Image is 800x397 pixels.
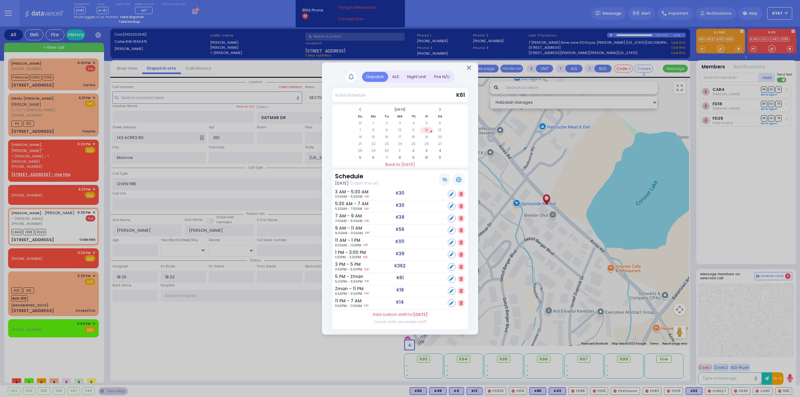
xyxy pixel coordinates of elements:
h6: Zman - 11 PM [335,286,352,291]
td: 23 [380,141,393,147]
th: Th [407,113,420,120]
h6: 7 AM - 9 AM [335,213,352,219]
td: 10 [394,127,407,133]
td: 21 [354,141,367,147]
h5: K362 [394,263,406,269]
h5: K39 [396,251,404,256]
span: K61 [456,91,465,99]
label: Add custom shift for [373,311,427,318]
td: 6 [367,155,380,161]
a: Back to [DATE] [332,161,468,168]
td: 16 [380,134,393,140]
a: Edit [363,243,368,248]
td: 31 [354,120,367,127]
div: ALS [388,72,403,82]
h5: K18 [397,287,404,293]
td: 28 [354,148,367,154]
h5: K30 [396,203,404,208]
th: We [394,113,407,120]
h6: 9 AM - 11 AM [335,226,352,231]
td: 11 [407,127,420,133]
span: [DATE] [335,180,349,186]
h6: 11 PM - 7 AM [335,298,352,304]
div: Dispatch [362,72,388,82]
th: Sa [434,113,447,120]
h5: K14 [396,300,404,305]
td: 3 [420,148,433,154]
span: Next Month [438,107,442,112]
span: 3:00AM - 5:30AM [335,194,362,199]
a: Edit [364,304,368,308]
td: 10 [420,155,433,161]
td: 5 [354,155,367,161]
td: 4 [434,148,447,154]
td: 7 [380,155,393,161]
td: 11 [434,155,447,161]
td: 8 [367,127,380,133]
a: Edit [365,194,369,199]
a: Edit [364,291,369,296]
td: 12 [420,127,433,133]
div: Active Schedule [335,92,366,98]
span: (יט אלול תשפה) [350,180,378,186]
h6: 1 PM - 3:00 PM [335,250,352,255]
td: 9 [380,127,393,133]
span: 1:00PM - 3:00PM [335,255,361,260]
h5: K101 [396,239,404,244]
th: Select Month [367,107,433,113]
label: Custom shifts are marked with [374,320,426,324]
span: Previous Month [358,107,362,112]
td: 7 [354,127,367,133]
a: Edit [364,206,369,211]
h5: K61 [397,275,404,280]
button: Close [467,65,471,71]
td: 1 [394,148,407,154]
td: 1 [367,120,380,127]
th: Tu [380,113,393,120]
td: 22 [367,141,380,147]
h5: K30 [396,191,404,196]
td: 26 [420,141,433,147]
h5: K56 [396,227,404,232]
a: Edit [363,255,367,260]
span: 9:00AM - 11:00AM [335,231,363,236]
th: Fr [420,113,433,120]
span: 3:00PM - 5:00PM [335,267,362,272]
td: 27 [434,141,447,147]
a: Edit [364,267,369,272]
td: 29 [367,148,380,154]
td: 9 [407,155,420,161]
td: 6 [434,120,447,127]
h5: K38 [396,215,404,220]
th: Su [354,113,367,120]
span: 5:30AM - 7:00AM [335,206,362,211]
span: 5:00PM - 6:55PM [335,279,362,284]
h6: 11 AM - 1 PM [335,238,352,243]
td: 3 [394,120,407,127]
a: Edit [365,279,369,284]
td: 17 [394,134,407,140]
td: 8 [394,155,407,161]
td: 5 [420,120,433,127]
td: 13 [434,127,447,133]
td: 15 [367,134,380,140]
td: 20 [434,134,447,140]
div: Fire N/U [430,72,454,82]
td: 18 [407,134,420,140]
h6: 5:30 AM - 7 AM [335,201,352,206]
td: 25 [407,141,420,147]
h6: 3 PM - 5 PM [335,262,352,267]
td: 14 [354,134,367,140]
h6: 3 AM - 5:30 AM [335,189,352,195]
span: 7:00AM - 9:00AM [335,219,362,223]
span: 6:55PM - 11:00PM [335,291,362,296]
a: Edit [365,219,369,223]
td: 30 [380,148,393,154]
td: 2 [380,120,393,127]
td: 24 [394,141,407,147]
h3: Schedule [335,173,378,180]
td: 19 [420,134,433,140]
span: 11:00PM - 7:00AM [335,304,362,308]
td: 4 [407,120,420,127]
th: Mo [367,113,380,120]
